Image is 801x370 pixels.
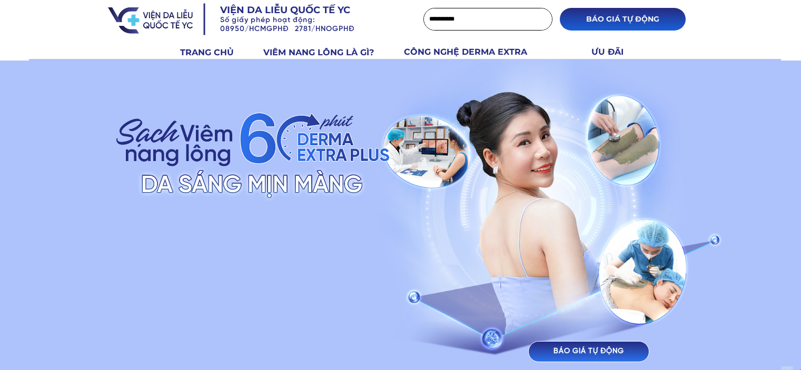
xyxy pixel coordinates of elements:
h3: CÔNG NGHỆ DERMA EXTRA PLUS [404,45,552,72]
h3: ƯU ĐÃI [591,45,636,59]
h3: TRANG CHỦ [180,46,251,59]
h3: VIÊM NANG LÔNG LÀ GÌ? [263,46,392,59]
p: BÁO GIÁ TỰ ĐỘNG [529,342,649,362]
h3: Số giấy phép hoạt động: 08950/HCMGPHĐ 2781/HNOGPHĐ [220,16,398,34]
p: BÁO GIÁ TỰ ĐỘNG [560,8,686,31]
h3: Viện da liễu quốc tế YC [220,4,382,17]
